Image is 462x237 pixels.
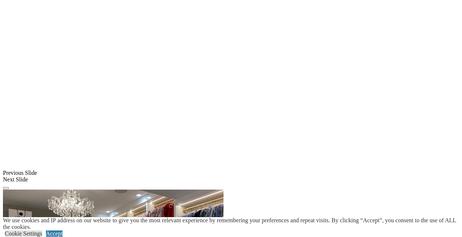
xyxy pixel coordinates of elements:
[3,176,459,183] div: Next Slide
[46,230,62,237] a: Accept
[5,230,42,237] a: Cookie Settings
[3,217,462,230] div: We use cookies and IP address on our website to give you the most relevant experience by remember...
[3,187,9,189] button: Click here to pause slide show
[3,170,459,176] div: Previous Slide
